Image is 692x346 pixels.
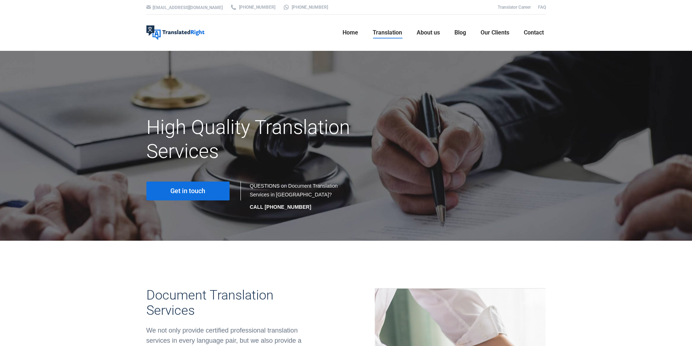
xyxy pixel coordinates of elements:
span: Blog [454,29,466,36]
img: Translated Right [146,25,205,40]
h1: High Quality Translation Services [146,115,409,163]
span: Home [343,29,358,36]
span: Get in touch [170,187,205,195]
span: Our Clients [481,29,509,36]
span: Translation [373,29,402,36]
a: Our Clients [478,21,511,44]
a: Blog [452,21,468,44]
a: FAQ [538,5,546,10]
a: About us [414,21,442,44]
a: Get in touch [146,182,230,200]
strong: CALL [PHONE_NUMBER] [250,204,311,210]
h3: Document Translation Services [146,288,317,318]
div: QUESTIONS on Document Translation Services in [GEOGRAPHIC_DATA]? [250,182,339,211]
a: Home [340,21,360,44]
a: [EMAIL_ADDRESS][DOMAIN_NAME] [153,5,223,10]
a: [PHONE_NUMBER] [283,4,328,11]
a: Contact [522,21,546,44]
a: Translation [371,21,404,44]
span: Contact [524,29,544,36]
span: About us [417,29,440,36]
a: Translator Career [498,5,531,10]
a: [PHONE_NUMBER] [230,4,275,11]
